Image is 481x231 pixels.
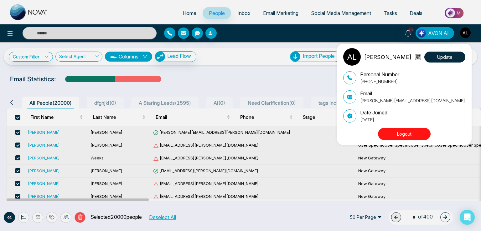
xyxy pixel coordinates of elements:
p: [PHONE_NUMBER] [360,78,399,85]
p: [PERSON_NAME] [364,53,411,61]
button: Update [424,52,465,63]
p: Date Joined [360,109,387,116]
p: [DATE] [360,116,387,123]
p: Email [360,90,465,97]
p: Personal Number [360,71,399,78]
button: Logout [378,128,431,140]
div: Open Intercom Messenger [460,210,475,225]
p: [PERSON_NAME][EMAIL_ADDRESS][DOMAIN_NAME] [360,97,465,104]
